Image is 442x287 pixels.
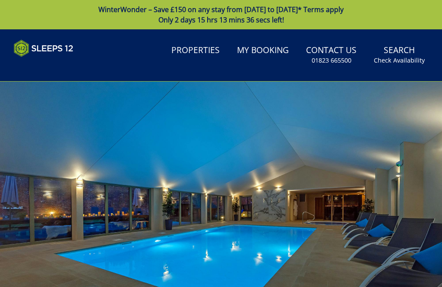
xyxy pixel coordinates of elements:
[14,40,73,57] img: Sleeps 12
[370,41,428,69] a: SearchCheck Availability
[374,56,425,65] small: Check Availability
[9,62,100,69] iframe: Customer reviews powered by Trustpilot
[303,41,360,69] a: Contact Us01823 665500
[158,15,284,25] span: Only 2 days 15 hrs 13 mins 36 secs left!
[234,41,292,60] a: My Booking
[312,56,351,65] small: 01823 665500
[168,41,223,60] a: Properties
